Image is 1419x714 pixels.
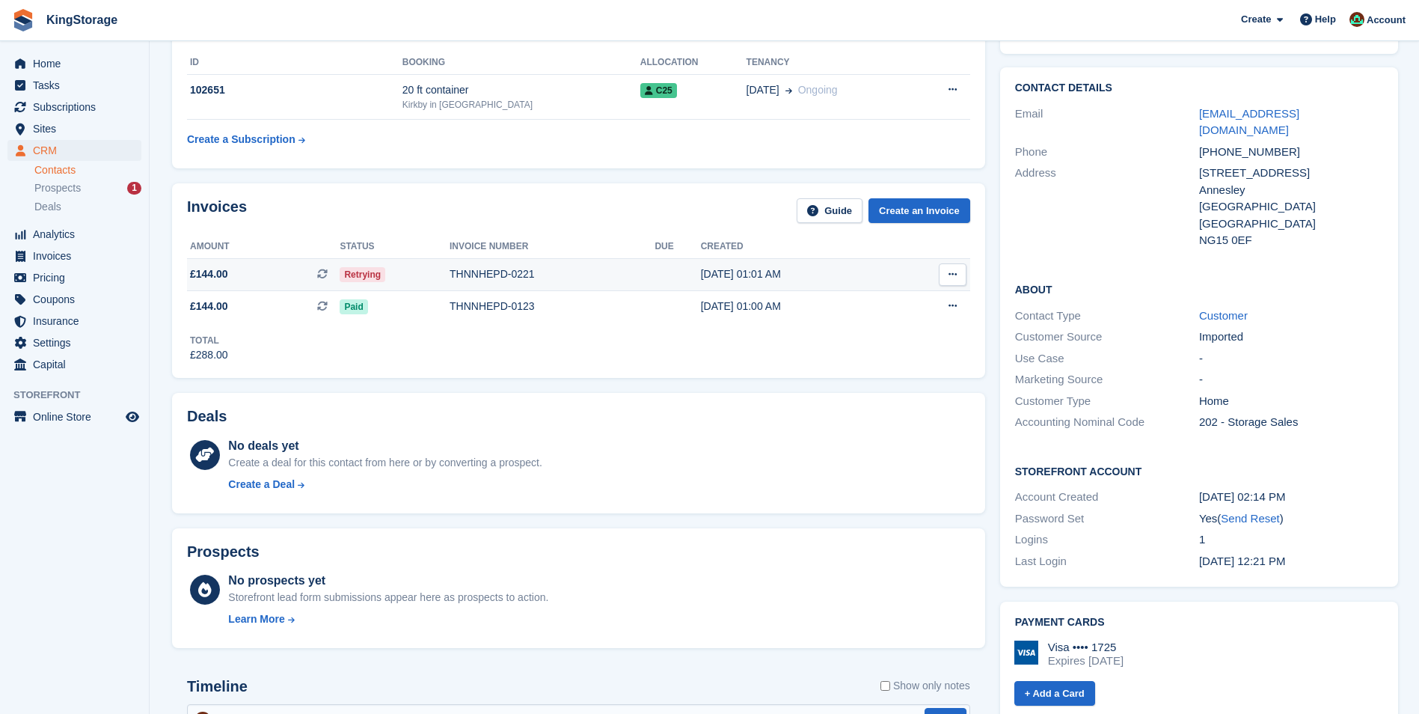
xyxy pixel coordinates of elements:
div: Yes [1199,510,1383,528]
div: [GEOGRAPHIC_DATA] [1199,216,1383,233]
span: Prospects [34,181,81,195]
div: Use Case [1015,350,1199,367]
div: Logins [1015,531,1199,549]
div: [DATE] 02:14 PM [1199,489,1383,506]
div: Kirkby in [GEOGRAPHIC_DATA] [402,98,640,112]
a: [EMAIL_ADDRESS][DOMAIN_NAME] [1199,107,1299,137]
div: 1 [127,182,141,195]
a: + Add a Card [1014,681,1095,706]
th: Allocation [640,51,747,75]
div: Marketing Source [1015,371,1199,388]
h2: Storefront Account [1015,463,1383,478]
div: Password Set [1015,510,1199,528]
a: menu [7,311,141,332]
span: £144.00 [190,266,228,282]
span: CRM [33,140,123,161]
span: Capital [33,354,123,375]
span: Ongoing [798,84,838,96]
span: Subscriptions [33,97,123,118]
a: Contacts [34,163,141,177]
span: ( ) [1217,512,1283,525]
a: KingStorage [40,7,123,32]
div: 20 ft container [402,82,640,98]
h2: Contact Details [1015,82,1383,94]
input: Show only notes [880,678,890,694]
div: 102651 [187,82,402,98]
th: Amount [187,235,340,259]
h2: Timeline [187,678,248,695]
img: Visa Logo [1014,641,1038,665]
th: Tenancy [747,51,913,75]
th: Created [701,235,895,259]
span: Insurance [33,311,123,332]
a: Create a Subscription [187,126,305,153]
span: Account [1367,13,1406,28]
time: 2025-08-21 11:21:42 UTC [1199,555,1286,567]
div: [STREET_ADDRESS] [1199,165,1383,182]
span: £144.00 [190,299,228,314]
a: menu [7,140,141,161]
div: Email [1015,106,1199,139]
div: Expires [DATE] [1048,654,1124,668]
img: stora-icon-8386f47178a22dfd0bd8f6a31ec36ba5ce8667c1dd55bd0f319d3a0aa187defe.svg [12,9,34,31]
a: Preview store [123,408,141,426]
div: - [1199,371,1383,388]
a: Customer [1199,309,1248,322]
div: Contact Type [1015,308,1199,325]
span: Storefront [13,388,149,403]
div: Storefront lead form submissions appear here as prospects to action. [228,590,548,605]
h2: Payment cards [1015,617,1383,629]
a: menu [7,224,141,245]
th: Invoice number [450,235,655,259]
span: Tasks [33,75,123,96]
a: Guide [797,198,862,223]
div: Create a Subscription [187,132,295,147]
a: menu [7,245,141,266]
h2: About [1015,281,1383,296]
a: menu [7,289,141,310]
span: Paid [340,299,367,314]
h2: Invoices [187,198,247,223]
div: [DATE] 01:00 AM [701,299,895,314]
span: Help [1315,12,1336,27]
a: Create a Deal [228,477,542,492]
div: Customer Type [1015,393,1199,410]
a: Create an Invoice [868,198,970,223]
span: Create [1241,12,1271,27]
h2: Deals [187,408,227,425]
div: [PHONE_NUMBER] [1199,144,1383,161]
div: NG15 0EF [1199,232,1383,249]
a: menu [7,332,141,353]
a: menu [7,53,141,74]
div: Accounting Nominal Code [1015,414,1199,431]
div: 1 [1199,531,1383,549]
a: menu [7,118,141,139]
span: Retrying [340,267,385,282]
div: Address [1015,165,1199,249]
span: Online Store [33,406,123,427]
span: Analytics [33,224,123,245]
div: THNNHEPD-0221 [450,266,655,282]
div: £288.00 [190,347,228,363]
a: menu [7,267,141,288]
label: Show only notes [880,678,970,694]
span: [DATE] [747,82,779,98]
div: Last Login [1015,553,1199,570]
div: Create a deal for this contact from here or by converting a prospect. [228,455,542,471]
div: Learn More [228,611,284,627]
div: [DATE] 01:01 AM [701,266,895,282]
div: - [1199,350,1383,367]
div: Phone [1015,144,1199,161]
div: No deals yet [228,437,542,455]
div: Visa •••• 1725 [1048,641,1124,654]
th: Status [340,235,450,259]
span: Settings [33,332,123,353]
div: THNNHEPD-0123 [450,299,655,314]
a: menu [7,354,141,375]
span: Sites [33,118,123,139]
span: Invoices [33,245,123,266]
a: Send Reset [1221,512,1279,525]
div: Account Created [1015,489,1199,506]
a: Learn More [228,611,548,627]
div: No prospects yet [228,572,548,590]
